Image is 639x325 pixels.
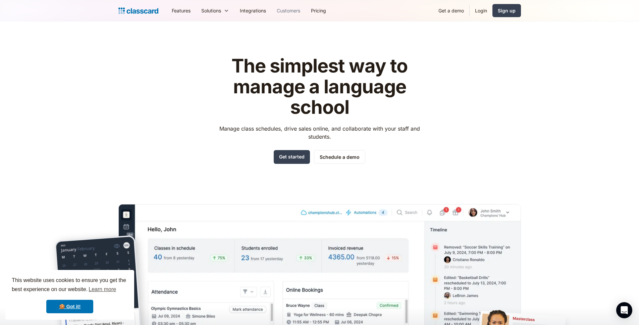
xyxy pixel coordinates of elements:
a: learn more about cookies [88,284,117,294]
div: Open Intercom Messenger [616,302,632,318]
a: Customers [271,3,306,18]
a: Schedule a demo [314,150,365,164]
a: Pricing [306,3,331,18]
a: Login [470,3,492,18]
p: Manage class schedules, drive sales online, and collaborate with your staff and students. [213,125,426,141]
a: Features [166,3,196,18]
a: Integrations [234,3,271,18]
h1: The simplest way to manage a language school [213,56,426,118]
a: Get started [274,150,310,164]
div: Solutions [196,3,234,18]
a: home [118,6,158,15]
div: Sign up [498,7,516,14]
span: This website uses cookies to ensure you get the best experience on our website. [12,276,128,294]
a: Sign up [492,4,521,17]
a: Get a demo [433,3,469,18]
a: dismiss cookie message [46,300,93,313]
div: Solutions [201,7,221,14]
div: cookieconsent [5,270,134,320]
